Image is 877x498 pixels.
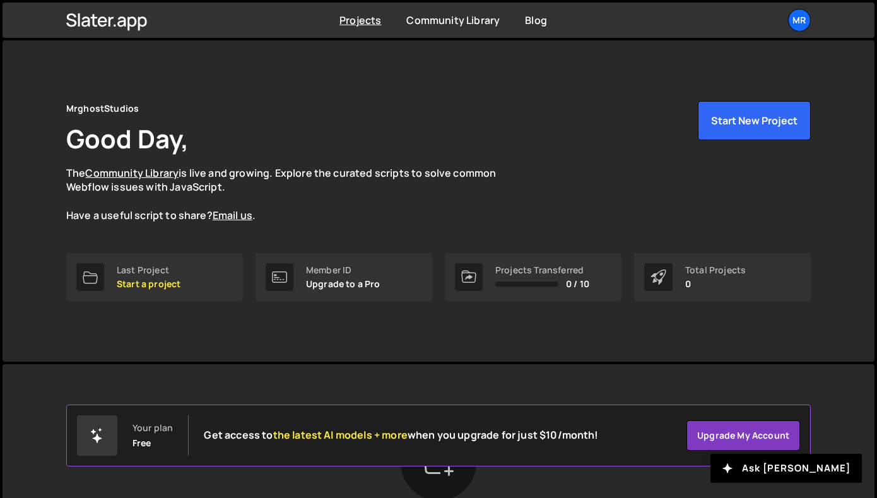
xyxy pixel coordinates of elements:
[306,265,380,275] div: Member ID
[273,428,408,442] span: the latest AI models + more
[685,265,746,275] div: Total Projects
[204,429,598,441] h2: Get access to when you upgrade for just $10/month!
[686,420,800,451] a: Upgrade my account
[85,166,179,180] a: Community Library
[117,265,180,275] div: Last Project
[495,265,589,275] div: Projects Transferred
[306,279,380,289] p: Upgrade to a Pro
[132,438,151,448] div: Free
[525,13,547,27] a: Blog
[66,166,521,223] p: The is live and growing. Explore the curated scripts to solve common Webflow issues with JavaScri...
[710,454,862,483] button: Ask [PERSON_NAME]
[406,13,500,27] a: Community Library
[788,9,811,32] a: Mr
[66,121,189,156] h1: Good Day,
[339,13,381,27] a: Projects
[66,253,243,301] a: Last Project Start a project
[566,279,589,289] span: 0 / 10
[213,208,252,222] a: Email us
[66,101,139,116] div: MrghostStudios
[698,101,811,140] button: Start New Project
[117,279,180,289] p: Start a project
[132,423,173,433] div: Your plan
[685,279,746,289] p: 0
